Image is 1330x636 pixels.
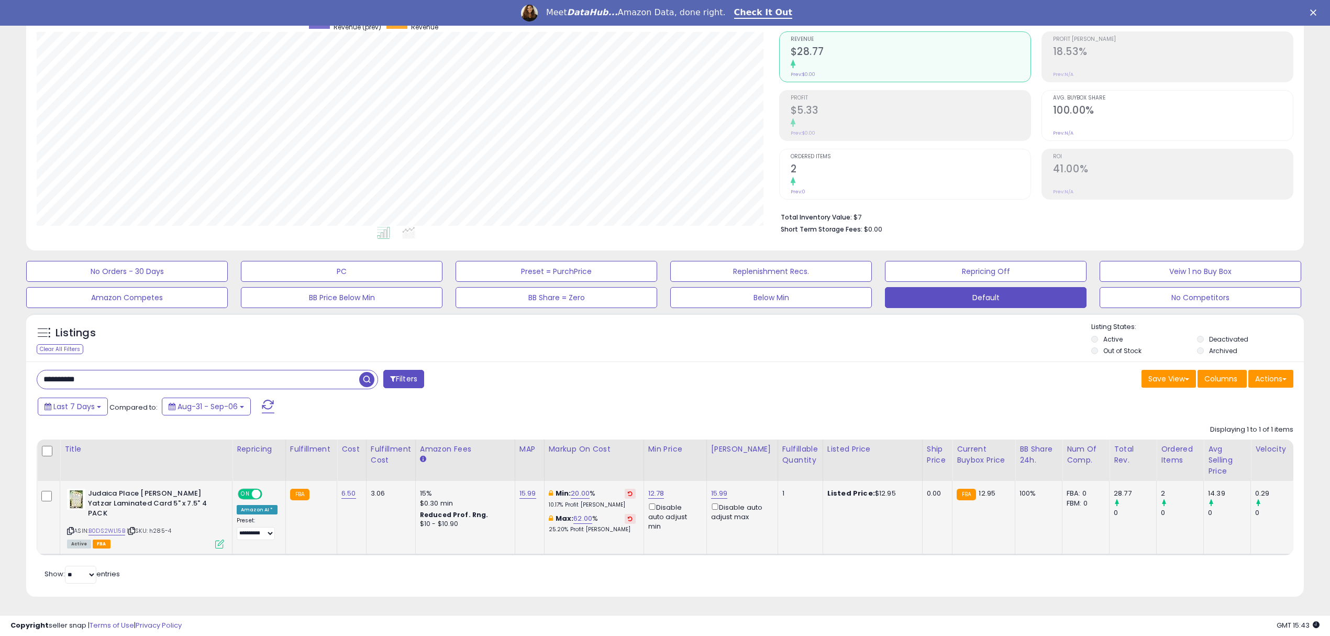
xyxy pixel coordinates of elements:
div: Ship Price [927,444,948,466]
div: Meet Amazon Data, done right. [546,7,726,18]
button: Repricing Off [885,261,1087,282]
div: 15% [420,489,507,498]
i: DataHub... [567,7,618,17]
div: Markup on Cost [549,444,639,455]
label: Out of Stock [1103,346,1141,355]
h2: 2 [791,163,1030,177]
button: Below Min [670,287,872,308]
span: Avg. Buybox Share [1053,95,1293,101]
span: Aug-31 - Sep-06 [178,401,238,412]
div: Avg Selling Price [1208,444,1246,477]
div: Total Rev. [1114,444,1152,466]
th: The percentage added to the cost of goods (COGS) that forms the calculator for Min & Max prices. [544,440,644,481]
a: 6.50 [341,488,356,499]
button: Filters [383,370,424,388]
div: % [549,514,636,533]
button: No Orders - 30 Days [26,261,228,282]
div: FBA: 0 [1067,489,1101,498]
span: Last 7 Days [53,401,95,412]
div: Listed Price [827,444,918,455]
div: Displaying 1 to 1 of 1 items [1210,425,1293,435]
small: Prev: N/A [1053,189,1073,195]
a: Check It Out [734,7,793,19]
small: Prev: 0 [791,189,805,195]
small: Prev: N/A [1053,71,1073,78]
span: ON [239,490,252,499]
div: Fulfillment [290,444,332,455]
button: Columns [1198,370,1247,388]
div: 28.77 [1114,489,1156,498]
span: All listings currently available for purchase on Amazon [67,540,91,549]
button: Veiw 1 no Buy Box [1100,261,1301,282]
a: 62.00 [573,513,592,524]
div: 0.29 [1255,489,1298,498]
div: 0 [1161,508,1203,518]
span: Revenue [411,23,438,31]
div: BB Share 24h. [1019,444,1058,466]
button: Save View [1141,370,1196,388]
div: 3.06 [371,489,407,498]
button: PC [241,261,442,282]
h2: 41.00% [1053,163,1293,177]
h5: Listings [56,326,96,341]
div: Disable auto adjust min [648,501,699,532]
div: 0 [1114,508,1156,518]
h2: 18.53% [1053,46,1293,60]
a: 20.00 [571,488,590,499]
p: 10.17% Profit [PERSON_NAME] [549,501,636,509]
small: FBA [957,489,976,500]
h2: $5.33 [791,104,1030,118]
b: Listed Price: [827,488,875,498]
div: Title [64,444,228,455]
div: Cost [341,444,362,455]
div: 0.00 [927,489,944,498]
span: OFF [261,490,278,499]
div: Current Buybox Price [957,444,1011,466]
span: Show: entries [45,569,120,579]
div: 0 [1255,508,1298,518]
a: Privacy Policy [136,620,182,630]
p: Listing States: [1091,322,1304,332]
button: BB Price Below Min [241,287,442,308]
b: Min: [556,488,571,498]
div: Min Price [648,444,702,455]
button: Aug-31 - Sep-06 [162,398,251,415]
img: 51Tkci1kPHL._SL40_.jpg [67,489,85,510]
small: Prev: $0.00 [791,71,815,78]
div: 1 [782,489,815,498]
div: Disable auto adjust max [711,501,770,522]
span: 2025-09-14 15:43 GMT [1277,620,1320,630]
a: B0DS2WL15B [88,527,125,535]
label: Archived [1209,346,1237,355]
div: ASIN: [67,489,224,547]
span: Revenue [791,37,1030,42]
div: Fulfillable Quantity [782,444,818,466]
a: 12.78 [648,488,664,499]
div: 14.39 [1208,489,1250,498]
a: Terms of Use [90,620,134,630]
div: Velocity [1255,444,1293,455]
div: Num of Comp. [1067,444,1105,466]
p: 25.20% Profit [PERSON_NAME] [549,526,636,533]
small: FBA [290,489,309,500]
span: FBA [93,540,110,549]
button: Last 7 Days [38,398,108,415]
div: $10 - $10.90 [420,520,507,529]
img: Profile image for Georgie [521,5,538,21]
div: [PERSON_NAME] [711,444,773,455]
div: seller snap | | [10,621,182,631]
label: Deactivated [1209,335,1248,344]
span: Profit [791,95,1030,101]
div: 2 [1161,489,1203,498]
button: Actions [1248,370,1293,388]
b: Judaica Place [PERSON_NAME] Yatzar Laminated Card 5" x 7.5" 4 PACK [88,489,215,521]
b: Reduced Prof. Rng. [420,510,489,519]
div: Amazon Fees [420,444,511,455]
span: 12.95 [979,488,995,498]
div: $12.95 [827,489,914,498]
div: Fulfillment Cost [371,444,411,466]
span: Ordered Items [791,154,1030,160]
span: ROI [1053,154,1293,160]
div: Preset: [237,517,278,541]
span: $0.00 [864,224,882,234]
